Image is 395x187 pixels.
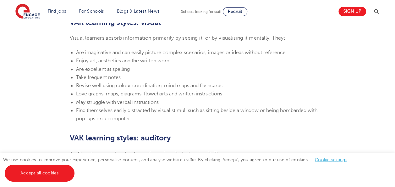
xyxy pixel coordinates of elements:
[79,9,104,14] a: For Schools
[76,66,130,72] span: Are excellent at spelling
[48,9,66,14] a: Find jobs
[76,83,222,88] span: Revise well using colour coordination, mind maps and flashcards
[181,9,222,14] span: Schools looking for staff
[117,9,160,14] a: Blogs & Latest News
[15,4,40,20] img: Engage Education
[70,133,171,142] b: VAK learning styles: auditory
[76,58,169,64] span: Enjoy art, aesthetics and the written word
[76,50,286,55] span: Are imaginative and can easily picture complex scenarios, images or ideas without reference
[228,9,242,14] span: Recruit
[70,151,227,156] span: Auditory learners absorb information primarily by hearing it. They:
[70,18,161,27] b: VAK learning styles: visual
[223,7,247,16] a: Recruit
[3,157,354,175] span: We use cookies to improve your experience, personalise content, and analyse website traffic. By c...
[5,165,74,182] a: Accept all cookies
[76,91,222,97] span: Love graphs, maps, diagrams, flowcharts and written instructions
[315,157,347,162] a: Cookie settings
[338,7,366,16] a: Sign up
[76,108,317,122] span: Find themselves easily distracted by visual stimuli such as sitting beside a window or being bomb...
[70,35,285,41] span: Visual learners absorb information primarily by seeing it, or by visualising it mentally. They:
[76,99,159,105] span: May struggle with verbal instructions
[76,75,121,80] span: Take frequent notes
